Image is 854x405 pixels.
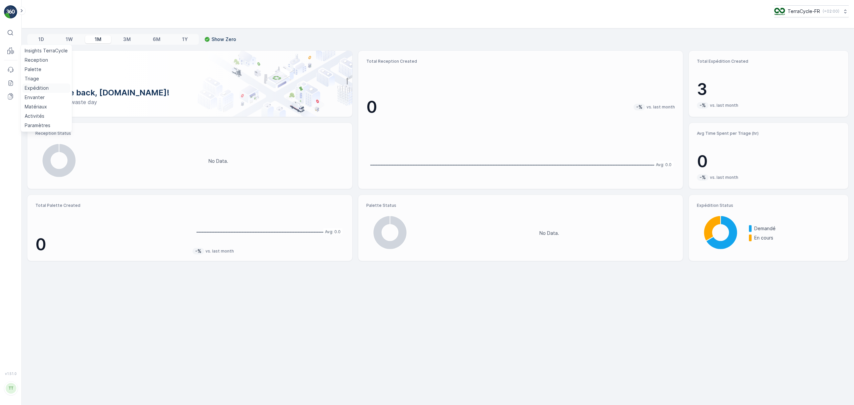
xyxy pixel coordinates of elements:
[774,8,785,15] img: TC_H152nZO.png
[754,225,840,232] p: Demandé
[35,203,187,208] p: Total Palette Created
[4,377,17,400] button: TT
[38,36,44,43] p: 1D
[710,175,738,180] p: vs. last month
[697,151,840,171] p: 0
[153,36,160,43] p: 6M
[697,79,840,99] p: 3
[699,102,707,109] p: -%
[788,8,820,15] p: TerraCycle-FR
[699,174,707,181] p: -%
[123,36,131,43] p: 3M
[697,203,840,208] p: Expédition Status
[182,36,188,43] p: 1Y
[35,131,344,136] p: Reception Status
[539,230,559,237] p: No Data.
[208,158,228,164] p: No Data.
[6,383,16,394] div: TT
[754,235,840,241] p: En cours
[205,249,234,254] p: vs. last month
[38,87,342,98] p: Welcome back, [DOMAIN_NAME]!
[4,5,17,19] img: logo
[35,235,187,255] p: 0
[194,248,202,255] p: -%
[4,372,17,376] span: v 1.51.0
[635,104,643,110] p: -%
[366,97,377,117] p: 0
[697,131,840,136] p: Avg Time Spent per Triage (hr)
[211,36,236,43] p: Show Zero
[366,203,675,208] p: Palette Status
[95,36,101,43] p: 1M
[697,59,840,64] p: Total Expédition Created
[774,5,849,17] button: TerraCycle-FR(+02:00)
[66,36,73,43] p: 1W
[647,104,675,110] p: vs. last month
[366,59,675,64] p: Total Reception Created
[823,9,839,14] p: ( +02:00 )
[710,103,738,108] p: vs. last month
[38,98,342,106] p: Have a zero-waste day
